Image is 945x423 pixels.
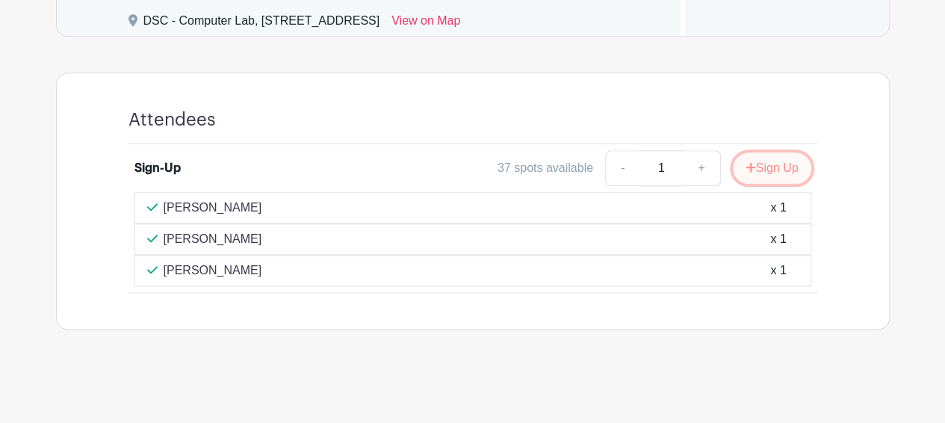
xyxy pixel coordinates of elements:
[683,150,720,186] a: +
[770,230,786,248] div: x 1
[391,12,460,36] a: View on Map
[134,159,181,177] div: Sign-Up
[164,262,262,280] p: [PERSON_NAME]
[164,199,262,217] p: [PERSON_NAME]
[128,109,216,131] h4: Attendees
[770,262,786,280] div: x 1
[770,199,786,217] div: x 1
[605,150,639,186] a: -
[164,230,262,248] p: [PERSON_NAME]
[733,152,811,184] button: Sign Up
[143,12,380,36] div: DSC - Computer Lab, [STREET_ADDRESS]
[498,159,593,177] div: 37 spots available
